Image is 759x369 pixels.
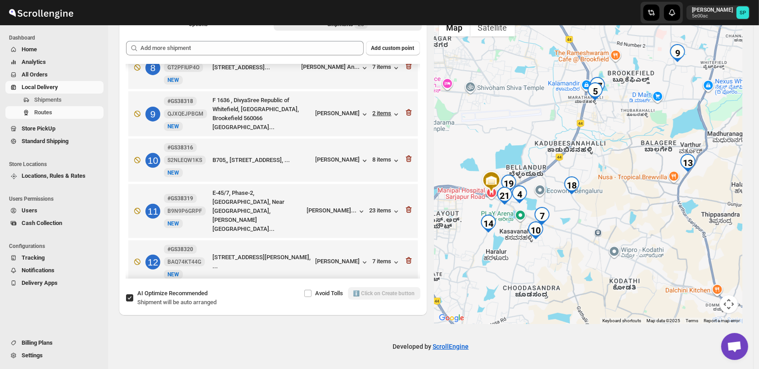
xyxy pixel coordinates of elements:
[22,84,58,90] span: Local Delivery
[479,215,497,233] div: 14
[602,318,641,324] button: Keyboard shortcuts
[5,56,104,68] button: Analytics
[307,207,357,214] div: [PERSON_NAME]...
[140,41,364,55] input: Add more shipment
[373,258,401,267] button: 7 items
[167,271,179,278] span: NEW
[5,252,104,264] button: Tracking
[167,77,179,83] span: NEW
[167,144,193,151] b: #GS38316
[167,98,193,104] b: #GS38318
[5,170,104,182] button: Locations, Rules & Rates
[437,312,466,324] a: Open this area in Google Maps (opens a new window)
[5,277,104,289] button: Delivery Apps
[586,82,604,100] div: 5
[373,63,401,72] button: 7 items
[22,267,54,274] span: Notifications
[167,157,202,164] span: S2NLEQW1KS
[433,343,469,350] a: ScrollEngine
[22,220,62,226] span: Cash Collection
[22,279,58,286] span: Delivery Apps
[373,110,401,119] button: 2 items
[669,44,687,62] div: 9
[212,189,303,234] div: E-45/7, Phase-2, [GEOGRAPHIC_DATA], Near [GEOGRAPHIC_DATA], [PERSON_NAME][GEOGRAPHIC_DATA]...
[686,318,698,323] a: Terms (opens in new tab)
[22,125,55,132] span: Store PickUp
[34,96,62,103] span: Shipments
[370,207,401,216] button: 23 items
[316,290,343,297] span: Avoid Tolls
[5,94,104,106] button: Shipments
[527,221,545,239] div: 10
[22,172,86,179] span: Locations, Rules & Rates
[22,46,37,53] span: Home
[137,290,208,297] span: AI Optimize
[736,6,749,19] span: Sulakshana Pundle
[9,34,104,41] span: Dashboard
[145,60,160,75] div: 8
[721,333,748,360] div: Open chat
[167,220,179,227] span: NEW
[371,45,415,52] span: Add custom point
[692,13,733,19] p: 5e00ac
[687,5,750,20] button: User menu
[393,342,469,351] p: Developed by
[137,299,217,306] span: Shipment will be auto arranged
[500,175,518,193] div: 19
[5,106,104,119] button: Routes
[5,68,104,81] button: All Orders
[22,71,48,78] span: All Orders
[145,255,160,270] div: 12
[145,107,160,121] div: 9
[366,41,420,55] button: Add custom point
[9,195,104,202] span: Users Permissions
[470,18,515,36] button: Show satellite imagery
[5,204,104,217] button: Users
[316,156,369,165] div: [PERSON_NAME]
[167,170,179,176] span: NEW
[5,264,104,277] button: Notifications
[7,1,75,24] img: ScrollEngine
[22,254,45,261] span: Tracking
[119,34,427,282] div: Selected Shipments
[22,58,46,65] span: Analytics
[373,156,401,165] button: 8 items
[316,110,369,119] button: [PERSON_NAME]
[302,63,360,70] div: [PERSON_NAME] An...
[439,18,470,36] button: Show street map
[437,312,466,324] img: Google
[167,258,201,265] span: BAQ74KT44G
[212,156,312,165] div: B705,, [STREET_ADDRESS], ...
[167,123,179,130] span: NEW
[5,337,104,349] button: Billing Plans
[212,63,298,72] div: [STREET_ADDRESS]...
[679,154,697,172] div: 13
[511,185,529,203] div: 4
[22,207,37,214] span: Users
[167,207,202,215] span: B9N9P6GRPF
[316,258,369,267] button: [PERSON_NAME]
[9,243,104,250] span: Configurations
[22,352,43,359] span: Settings
[9,161,104,168] span: Store Locations
[5,43,104,56] button: Home
[5,217,104,229] button: Cash Collection
[563,176,581,194] div: 18
[212,253,312,271] div: [STREET_ADDRESS][PERSON_NAME], ...
[22,339,53,346] span: Billing Plans
[302,63,369,72] button: [PERSON_NAME] An...
[692,6,733,13] p: [PERSON_NAME]
[496,187,514,205] div: 21
[167,110,203,117] span: QJXQEJPBGM
[588,77,606,95] div: 17
[533,207,551,225] div: 7
[646,318,680,323] span: Map data ©2025
[169,290,208,297] span: Recommended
